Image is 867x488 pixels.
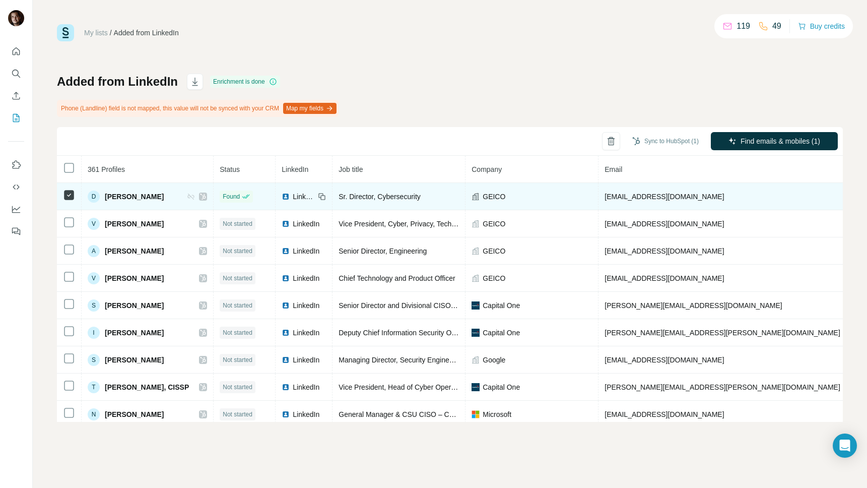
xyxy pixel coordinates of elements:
[110,28,112,38] li: /
[282,220,290,228] img: LinkedIn logo
[605,274,724,282] span: [EMAIL_ADDRESS][DOMAIN_NAME]
[105,192,164,202] span: [PERSON_NAME]
[483,192,505,202] span: GEICO
[282,165,308,173] span: LinkedIn
[105,219,164,229] span: [PERSON_NAME]
[8,200,24,218] button: Dashboard
[605,193,724,201] span: [EMAIL_ADDRESS][DOMAIN_NAME]
[105,328,164,338] span: [PERSON_NAME]
[605,383,840,391] span: [PERSON_NAME][EMAIL_ADDRESS][PERSON_NAME][DOMAIN_NAME]
[88,354,100,366] div: S
[339,383,470,391] span: Vice President, Head of Cyber Operations
[339,220,484,228] span: Vice President, Cyber, Privacy, Tech, AI and IP
[741,136,820,146] span: Find emails & mobiles (1)
[339,301,502,310] span: Senior Director and Divisional CISO | Card Business
[223,328,252,337] span: Not started
[339,193,421,201] span: Sr. Director, Cybersecurity
[472,329,480,337] img: company-logo
[605,220,724,228] span: [EMAIL_ADDRESS][DOMAIN_NAME]
[625,134,706,149] button: Sync to HubSpot (1)
[737,20,750,32] p: 119
[210,76,280,88] div: Enrichment is done
[293,328,319,338] span: LinkedIn
[472,410,480,418] img: company-logo
[711,132,838,150] button: Find emails & mobiles (1)
[105,273,164,283] span: [PERSON_NAME]
[88,299,100,312] div: S
[223,383,252,392] span: Not started
[282,274,290,282] img: LinkedIn logo
[88,381,100,393] div: T
[57,74,178,90] h1: Added from LinkedIn
[8,109,24,127] button: My lists
[282,356,290,364] img: LinkedIn logo
[483,382,520,392] span: Capital One
[833,434,857,458] div: Open Intercom Messenger
[293,382,319,392] span: LinkedIn
[282,247,290,255] img: LinkedIn logo
[472,301,480,310] img: company-logo
[282,193,290,201] img: LinkedIn logo
[483,409,511,419] span: Microsoft
[283,103,337,114] button: Map my fields
[105,246,164,256] span: [PERSON_NAME]
[105,409,164,419] span: [PERSON_NAME]
[8,10,24,26] img: Avatar
[8,156,24,174] button: Use Surfe on LinkedIn
[483,246,505,256] span: GEICO
[605,301,782,310] span: [PERSON_NAME][EMAIL_ADDRESS][DOMAIN_NAME]
[282,410,290,418] img: LinkedIn logo
[282,301,290,310] img: LinkedIn logo
[8,87,24,105] button: Enrich CSV
[798,19,845,33] button: Buy credits
[223,247,252,256] span: Not started
[223,219,252,228] span: Not started
[8,42,24,60] button: Quick start
[223,301,252,310] span: Not started
[293,246,319,256] span: LinkedIn
[8,222,24,240] button: Feedback
[483,355,505,365] span: Google
[339,410,607,418] span: General Manager & CSU CISO – Cybersecurity Strategy & Innovation, Microsoft RCG
[220,165,240,173] span: Status
[605,329,840,337] span: [PERSON_NAME][EMAIL_ADDRESS][PERSON_NAME][DOMAIN_NAME]
[88,218,100,230] div: V
[339,165,363,173] span: Job title
[57,100,339,117] div: Phone (Landline) field is not mapped, this value will not be synced with your CRM
[105,382,189,392] span: [PERSON_NAME], CISSP
[483,300,520,311] span: Capital One
[472,383,480,391] img: company-logo
[84,29,108,37] a: My lists
[605,165,622,173] span: Email
[223,410,252,419] span: Not started
[57,24,74,41] img: Surfe Logo
[605,410,724,418] span: [EMAIL_ADDRESS][DOMAIN_NAME]
[605,247,724,255] span: [EMAIL_ADDRESS][DOMAIN_NAME]
[339,274,455,282] span: Chief Technology and Product Officer
[772,20,781,32] p: 49
[8,178,24,196] button: Use Surfe API
[88,272,100,284] div: V
[483,328,520,338] span: Capital One
[293,300,319,311] span: LinkedIn
[293,273,319,283] span: LinkedIn
[223,274,252,283] span: Not started
[88,245,100,257] div: A
[282,383,290,391] img: LinkedIn logo
[105,355,164,365] span: [PERSON_NAME]
[293,409,319,419] span: LinkedIn
[293,355,319,365] span: LinkedIn
[88,327,100,339] div: I
[339,356,465,364] span: Managing Director, Security Engineering
[223,192,240,201] span: Found
[472,165,502,173] span: Company
[293,219,319,229] span: LinkedIn
[114,28,179,38] div: Added from LinkedIn
[88,408,100,420] div: N
[483,219,505,229] span: GEICO
[223,355,252,364] span: Not started
[8,65,24,83] button: Search
[339,329,488,337] span: Deputy Chief Information Security Officer - Card
[105,300,164,311] span: [PERSON_NAME]
[88,165,125,173] span: 361 Profiles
